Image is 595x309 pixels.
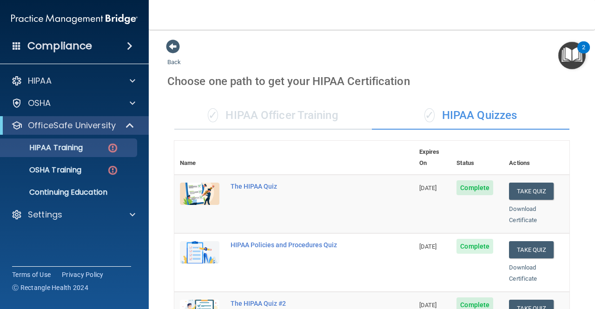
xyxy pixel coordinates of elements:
a: Terms of Use [12,270,51,279]
img: PMB logo [11,10,138,28]
span: [DATE] [419,243,437,250]
span: [DATE] [419,302,437,309]
div: 2 [582,47,585,59]
a: Download Certificate [509,264,537,282]
a: Download Certificate [509,205,537,224]
p: HIPAA Training [6,143,83,152]
p: OSHA Training [6,165,81,175]
h4: Compliance [27,39,92,53]
p: HIPAA [28,75,52,86]
div: Choose one path to get your HIPAA Certification [167,68,576,95]
div: HIPAA Quizzes [372,102,569,130]
p: Continuing Education [6,188,133,197]
div: HIPAA Policies and Procedures Quiz [231,241,367,249]
p: Settings [28,209,62,220]
a: HIPAA [11,75,135,86]
img: danger-circle.6113f641.png [107,164,119,176]
img: danger-circle.6113f641.png [107,142,119,154]
span: ✓ [424,108,435,122]
div: HIPAA Officer Training [174,102,372,130]
p: OSHA [28,98,51,109]
a: Settings [11,209,135,220]
button: Take Quiz [509,183,554,200]
span: Ⓒ Rectangle Health 2024 [12,283,88,292]
th: Actions [503,141,569,175]
span: Complete [456,180,493,195]
div: The HIPAA Quiz #2 [231,300,367,307]
th: Name [174,141,225,175]
a: OfficeSafe University [11,120,135,131]
th: Expires On [414,141,451,175]
th: Status [451,141,503,175]
a: OSHA [11,98,135,109]
a: Back [167,47,181,66]
button: Open Resource Center, 2 new notifications [558,42,586,69]
p: OfficeSafe University [28,120,116,131]
button: Take Quiz [509,241,554,258]
span: ✓ [208,108,218,122]
span: Complete [456,239,493,254]
span: [DATE] [419,184,437,191]
a: Privacy Policy [62,270,104,279]
div: The HIPAA Quiz [231,183,367,190]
